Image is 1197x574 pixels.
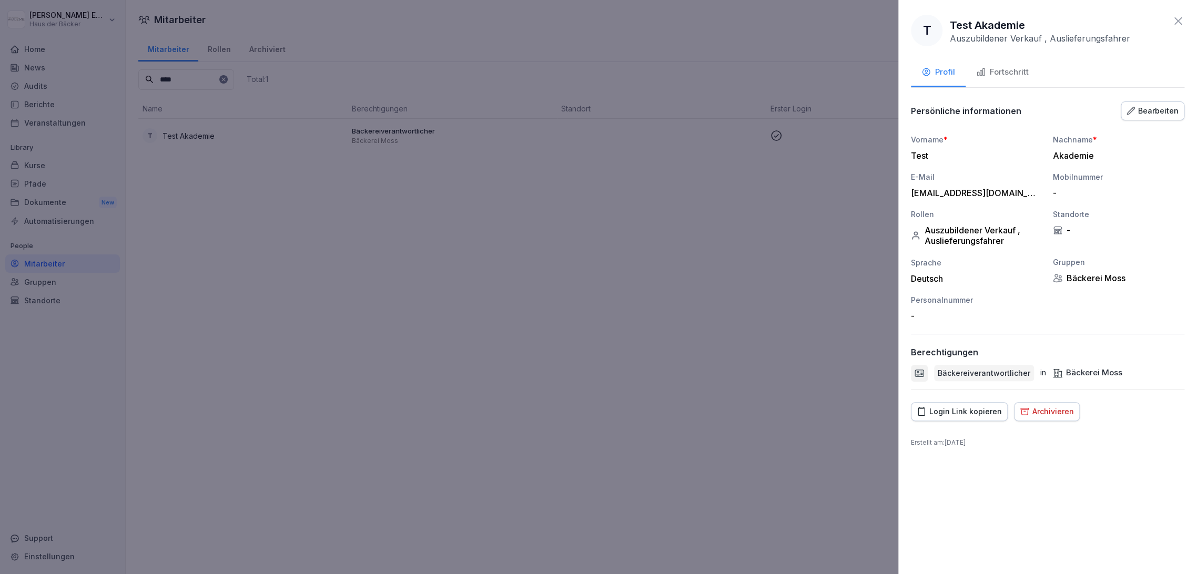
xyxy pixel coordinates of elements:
button: Archivieren [1014,402,1080,421]
div: Akademie [1053,150,1179,161]
div: - [1053,188,1179,198]
div: - [1053,225,1184,235]
p: in [1040,367,1046,379]
button: Bearbeiten [1121,101,1184,120]
div: E-Mail [911,171,1042,182]
div: Bearbeiten [1127,105,1179,117]
div: Gruppen [1053,257,1184,268]
div: Archivieren [1020,406,1074,417]
button: Profil [911,59,966,87]
div: Personalnummer [911,294,1042,305]
div: Sprache [911,257,1042,268]
div: - [911,311,1037,321]
div: Vorname [911,134,1042,145]
button: Fortschritt [966,59,1039,87]
div: Standorte [1053,209,1184,220]
div: Login Link kopieren [917,406,1002,417]
div: Nachname [1053,134,1184,145]
button: Login Link kopieren [911,402,1008,421]
div: Bäckerei Moss [1053,273,1184,283]
p: Test Akademie [950,17,1025,33]
div: Deutsch [911,273,1042,284]
div: Test [911,150,1037,161]
div: Fortschritt [976,66,1029,78]
div: [EMAIL_ADDRESS][DOMAIN_NAME] [911,188,1037,198]
div: Bäckerei Moss [1052,367,1122,379]
div: Profil [921,66,955,78]
p: Erstellt am : [DATE] [911,438,1184,447]
div: Mobilnummer [1053,171,1184,182]
p: Bäckereiverantwortlicher [938,367,1030,378]
p: Persönliche informationen [911,106,1021,116]
p: Auszubildener Verkauf , Auslieferungsfahrer [950,33,1130,44]
div: T [911,15,942,46]
div: Auszubildener Verkauf , Auslieferungsfahrer [911,225,1042,246]
p: Berechtigungen [911,347,978,357]
div: Rollen [911,209,1042,220]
